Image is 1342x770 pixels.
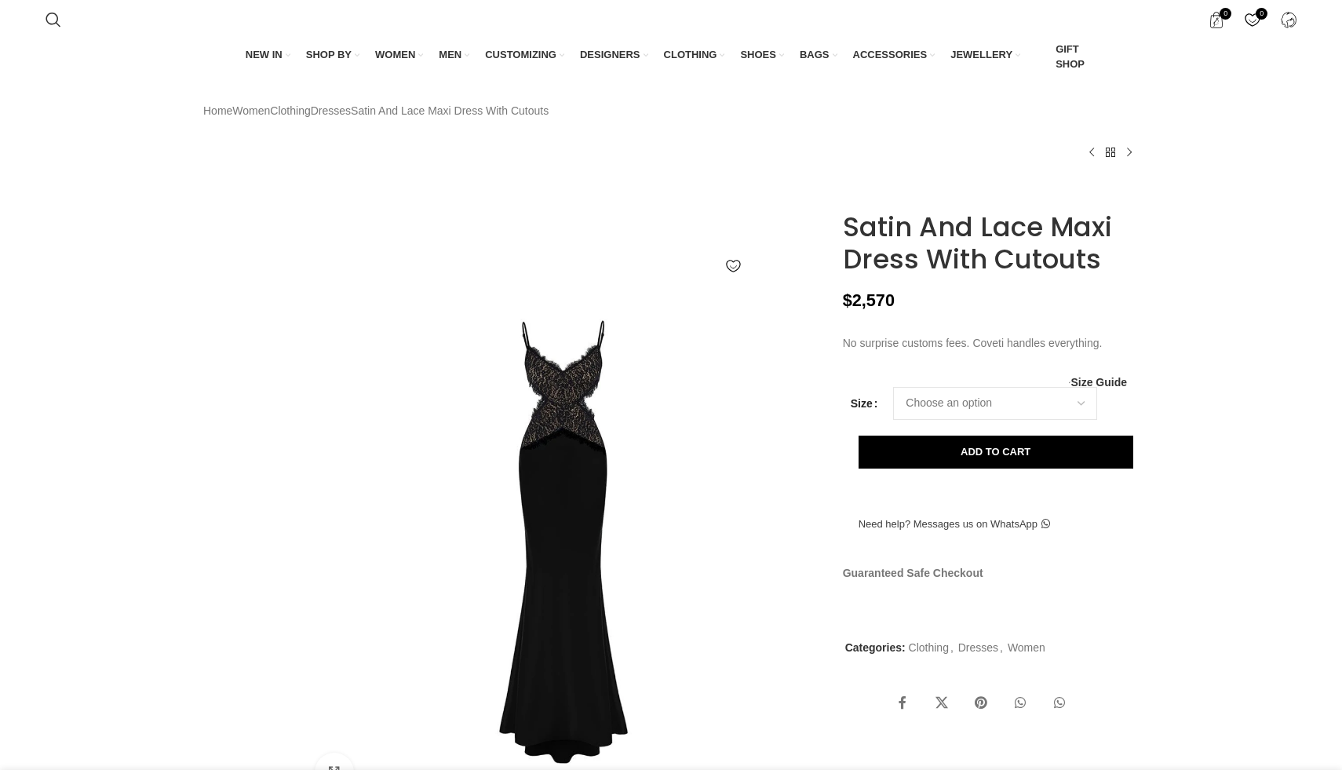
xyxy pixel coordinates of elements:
[1256,8,1267,20] span: 0
[887,688,918,719] a: Facebook social link
[926,688,957,719] a: X social link
[1200,4,1232,35] a: 0
[1120,143,1139,162] a: Next product
[38,4,69,35] a: Search
[311,102,351,119] a: Dresses
[853,38,935,71] a: ACCESSORIES
[843,211,1139,276] h1: Satin And Lace Maxi Dress With Cutouts
[843,191,914,200] img: Rasario
[958,641,998,654] a: Dresses
[664,48,717,62] span: CLOTHING
[203,102,232,119] a: Home
[1044,688,1075,719] a: WhatsApp social link
[950,639,954,656] span: ,
[909,641,949,654] a: Clothing
[1082,143,1101,162] a: Previous product
[1056,42,1096,71] span: GIFT SHOP
[199,482,295,574] img: Rasario dresses
[843,508,1066,541] a: Need help? Messages us on WhatsApp
[439,48,461,62] span: MEN
[439,38,469,71] a: MEN
[306,48,352,62] span: SHOP BY
[800,38,837,71] a: BAGS
[1036,50,1050,64] img: GiftBag
[485,48,556,62] span: CUSTOMIZING
[246,48,283,62] span: NEW IN
[843,589,1115,611] img: guaranteed-safe-checkout-bordered.j
[843,290,895,310] bdi: 2,570
[1036,38,1096,75] a: GIFT SHOP
[1008,641,1045,654] a: Women
[1000,639,1003,656] span: ,
[375,48,415,62] span: WOMEN
[950,48,1012,62] span: JEWELLERY
[580,48,640,62] span: DESIGNERS
[580,38,648,71] a: DESIGNERS
[1236,4,1268,35] a: 0
[843,290,852,310] span: $
[351,102,549,119] span: Satin And Lace Maxi Dress With Cutouts
[306,38,359,71] a: SHOP BY
[859,436,1133,469] button: Add to cart
[232,102,270,119] a: Women
[246,38,290,71] a: NEW IN
[203,102,549,119] nav: Breadcrumb
[664,38,725,71] a: CLOTHING
[1236,4,1268,35] div: My Wishlist
[1005,688,1036,719] a: WhatsApp social link
[843,334,1139,352] p: No surprise customs fees. Coveti handles everything.
[843,567,983,579] strong: Guaranteed Safe Checkout
[1220,8,1231,20] span: 0
[965,688,997,719] a: Pinterest social link
[375,38,423,71] a: WOMEN
[851,395,878,412] label: Size
[853,48,928,62] span: ACCESSORIES
[199,383,295,475] img: Rasario dress
[485,38,564,71] a: CUSTOMIZING
[270,102,310,119] a: Clothing
[950,38,1020,71] a: JEWELLERY
[199,283,295,375] img: Rasario Satin And Lace Maxi Dress With Cutouts
[199,582,295,673] img: Rasario
[845,641,906,654] span: Categories:
[800,48,830,62] span: BAGS
[740,48,776,62] span: SHOES
[38,38,1305,75] div: Main navigation
[740,38,784,71] a: SHOES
